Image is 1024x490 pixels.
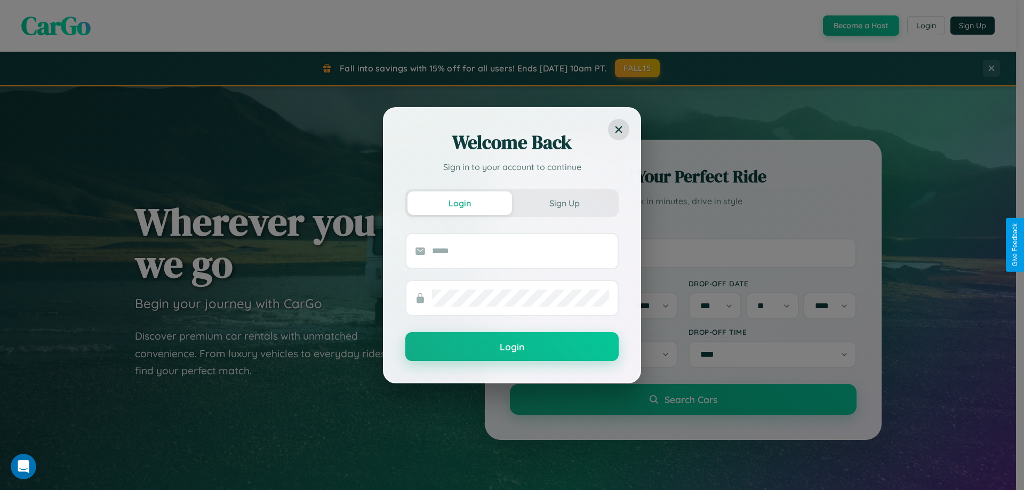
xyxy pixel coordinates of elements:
[1011,223,1019,267] div: Give Feedback
[407,191,512,215] button: Login
[11,454,36,479] iframe: Intercom live chat
[512,191,617,215] button: Sign Up
[405,160,619,173] p: Sign in to your account to continue
[405,332,619,361] button: Login
[405,130,619,155] h2: Welcome Back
